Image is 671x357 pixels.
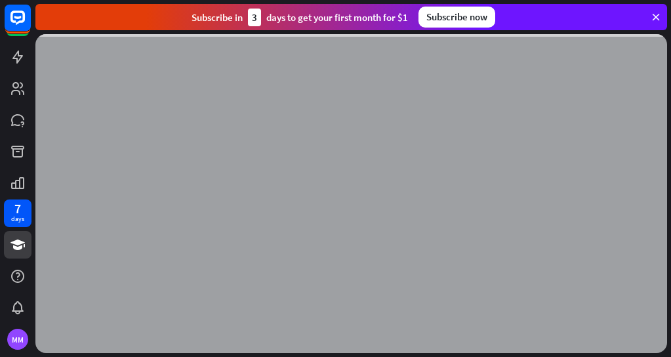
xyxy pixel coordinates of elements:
[7,329,28,350] div: MM
[192,9,408,26] div: Subscribe in days to get your first month for $1
[248,9,261,26] div: 3
[4,199,31,227] a: 7 days
[11,215,24,224] div: days
[418,7,495,28] div: Subscribe now
[14,203,21,215] div: 7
